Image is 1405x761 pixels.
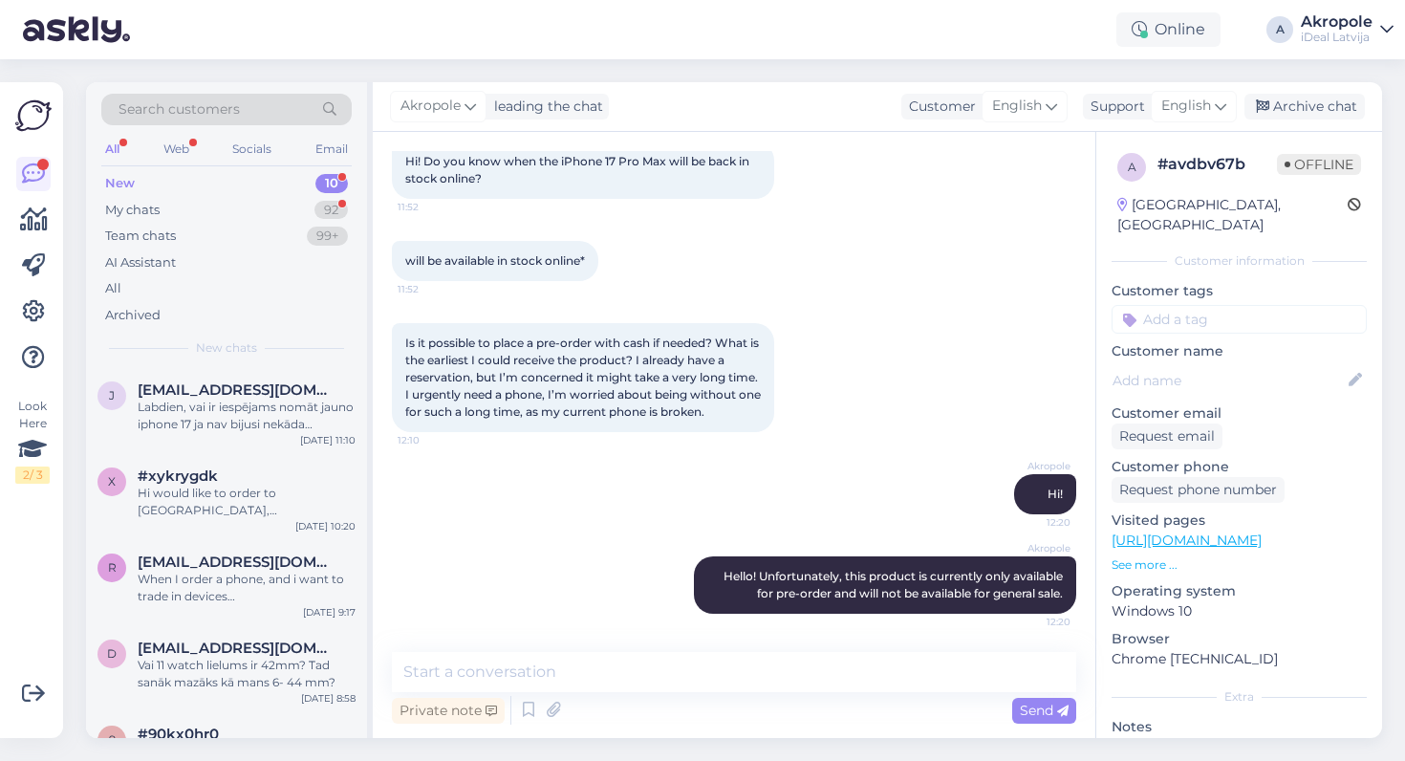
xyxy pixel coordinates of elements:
[1112,341,1367,361] p: Customer name
[1112,252,1367,270] div: Customer information
[119,99,240,120] span: Search customers
[160,137,193,162] div: Web
[196,339,257,357] span: New chats
[1301,14,1394,45] a: AkropoleiDeal Latvija
[1112,581,1367,601] p: Operating system
[312,137,352,162] div: Email
[138,571,356,605] div: When I order a phone, and i want to trade in devices [GEOGRAPHIC_DATA], do i trade them in when i...
[1112,281,1367,301] p: Customer tags
[1277,154,1361,175] span: Offline
[398,433,469,447] span: 12:10
[15,398,50,484] div: Look Here
[138,554,336,571] span: redwolfkid1@gmail.com
[724,569,1066,600] span: Hello! Unfortunately, this product is currently only available for pre-order and will not be avai...
[138,485,356,519] div: Hi would like to order to [GEOGRAPHIC_DATA], [GEOGRAPHIC_DATA] is it possible ?
[1112,629,1367,649] p: Browser
[105,306,161,325] div: Archived
[1113,370,1345,391] input: Add name
[301,691,356,706] div: [DATE] 8:58
[1301,14,1373,30] div: Akropole
[999,515,1070,530] span: 12:20
[1112,601,1367,621] p: Windows 10
[901,97,976,117] div: Customer
[999,541,1070,555] span: Akropole
[1112,556,1367,574] p: See more ...
[1128,160,1136,174] span: a
[1083,97,1145,117] div: Support
[138,726,219,743] span: #90kx0hr0
[1112,424,1222,449] div: Request email
[1161,96,1211,117] span: English
[105,253,176,272] div: AI Assistant
[1112,305,1367,334] input: Add a tag
[138,399,356,433] div: Labdien, vai ir iespējams nomāt jauno iphone 17 ja nav bijusi nekāda kredītvēsture?
[486,97,603,117] div: leading the chat
[108,560,117,575] span: r
[109,388,115,402] span: j
[1266,16,1293,43] div: A
[1157,153,1277,176] div: # avdbv67b
[398,200,469,214] span: 11:52
[1116,12,1221,47] div: Online
[138,381,336,399] span: jekabs.prancs@inbox.lv
[405,253,585,268] span: will be available in stock online*
[109,732,116,747] span: 9
[1301,30,1373,45] div: iDeal Latvija
[105,174,135,193] div: New
[1112,649,1367,669] p: Chrome [TECHNICAL_ID]
[315,174,348,193] div: 10
[1112,403,1367,424] p: Customer email
[398,282,469,296] span: 11:52
[303,605,356,620] div: [DATE] 9:17
[1244,94,1365,120] div: Archive chat
[999,615,1070,629] span: 12:20
[405,154,752,185] span: Hi! Do you know when the iPhone 17 Pro Max will be back in stock online?
[138,467,218,485] span: #xykrygdk
[1117,195,1348,235] div: [GEOGRAPHIC_DATA], [GEOGRAPHIC_DATA]
[15,98,52,134] img: Askly Logo
[992,96,1042,117] span: English
[314,201,348,220] div: 92
[15,467,50,484] div: 2 / 3
[1048,487,1063,501] span: Hi!
[1112,477,1285,503] div: Request phone number
[1112,688,1367,706] div: Extra
[400,96,461,117] span: Akropole
[1112,457,1367,477] p: Customer phone
[105,279,121,298] div: All
[1112,717,1367,737] p: Notes
[101,137,123,162] div: All
[1112,511,1367,531] p: Visited pages
[392,698,505,724] div: Private note
[138,657,356,691] div: Vai 11 watch lielums ir 42mm? Tad sanāk mazāks kā mans 6- 44 mm?
[107,646,117,661] span: d
[300,433,356,447] div: [DATE] 11:10
[295,519,356,533] div: [DATE] 10:20
[999,459,1070,473] span: Akropole
[228,137,275,162] div: Socials
[1020,702,1069,719] span: Send
[138,640,336,657] span: daive1@inbox.lv
[405,336,764,419] span: Is it possible to place a pre-order with cash if needed? What is the earliest I could receive the...
[105,201,160,220] div: My chats
[307,227,348,246] div: 99+
[1112,532,1262,549] a: [URL][DOMAIN_NAME]
[108,474,116,489] span: x
[105,227,176,246] div: Team chats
